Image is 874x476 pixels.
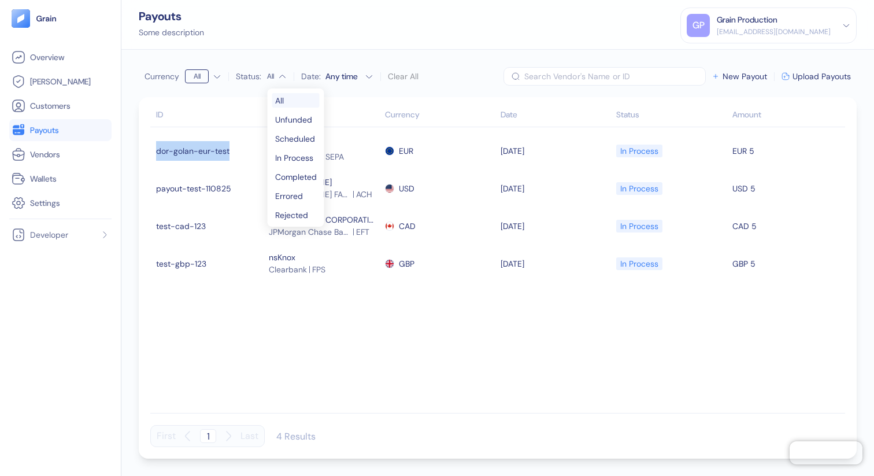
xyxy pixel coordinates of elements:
[275,211,308,219] span: Rejected
[275,154,313,162] span: In Process
[275,192,303,200] span: Errored
[275,135,315,143] span: Scheduled
[275,173,317,181] span: Completed
[275,97,284,105] span: All
[275,116,312,124] span: Unfunded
